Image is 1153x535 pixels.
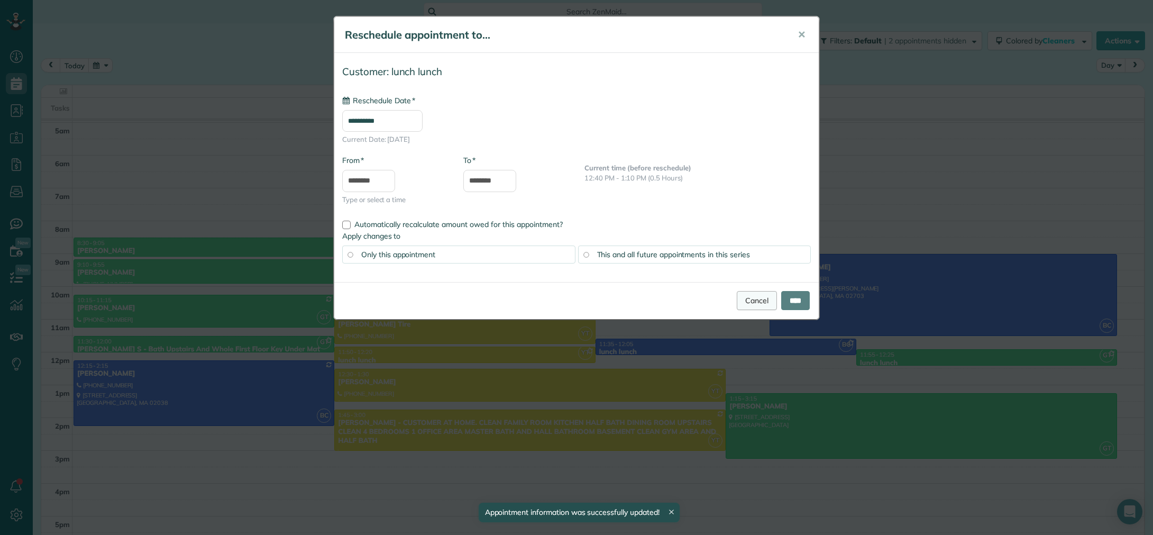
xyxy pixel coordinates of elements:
label: From [342,155,364,166]
b: Current time (before reschedule) [584,164,691,172]
label: Reschedule Date [342,95,415,106]
span: ✕ [798,29,806,41]
label: To [463,155,475,166]
div: Appointment information was successfully updated! [478,503,679,522]
span: Only this appointment [361,250,435,259]
p: 12:40 PM - 1:10 PM (0.5 Hours) [584,173,811,183]
input: Only this appointment [347,252,353,257]
a: Cancel [737,291,777,310]
h5: Reschedule appointment to... [345,28,783,42]
span: This and all future appointments in this series [597,250,750,259]
span: Automatically recalculate amount owed for this appointment? [354,220,563,229]
h4: Customer: lunch lunch [342,66,811,77]
span: Current Date: [DATE] [342,134,811,144]
label: Apply changes to [342,231,811,241]
span: Type or select a time [342,195,447,205]
input: This and all future appointments in this series [583,252,589,257]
